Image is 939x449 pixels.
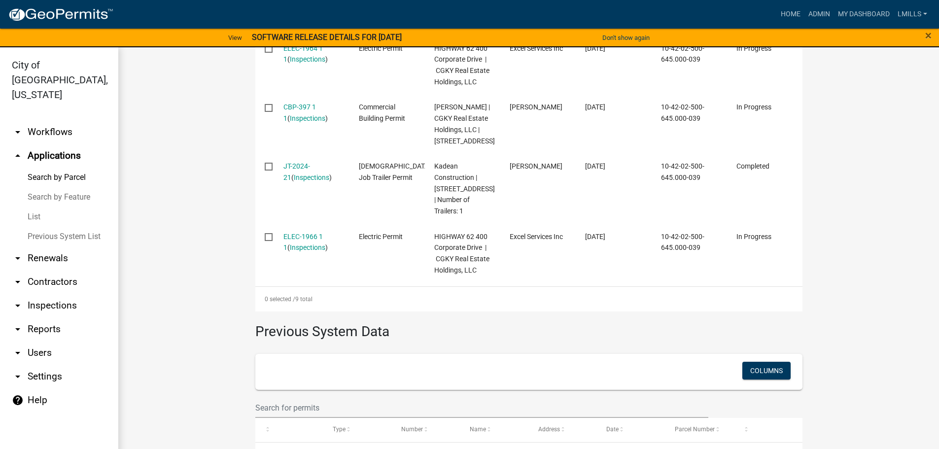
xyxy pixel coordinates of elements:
[675,426,715,433] span: Parcel Number
[510,103,562,111] span: Jon Adams
[294,173,329,181] a: Inspections
[283,103,316,122] a: CBP-397 1 1
[283,102,340,124] div: ( )
[777,5,804,24] a: Home
[12,150,24,162] i: arrow_drop_up
[283,231,340,254] div: ( )
[290,55,325,63] a: Inspections
[283,162,310,181] a: JT-2024-21
[661,103,704,122] span: 10-42-02-500-645.000-039
[460,418,529,442] datatable-header-cell: Name
[661,44,704,64] span: 10-42-02-500-645.000-039
[359,103,405,122] span: Commercial Building Permit
[255,287,802,311] div: 9 total
[359,44,403,52] span: Electric Permit
[585,233,605,241] span: 10/15/2024
[665,418,734,442] datatable-header-cell: Parcel Number
[510,162,562,170] span: Jon Adams
[834,5,894,24] a: My Dashboard
[12,347,24,359] i: arrow_drop_down
[606,426,619,433] span: Date
[470,426,486,433] span: Name
[290,243,325,251] a: Inspections
[661,162,704,181] span: 10-42-02-500-645.000-039
[736,162,769,170] span: Completed
[894,5,931,24] a: lmills
[925,30,932,41] button: Close
[434,103,495,144] span: Jon Adams | CGKY Real Estate Holdings, LLC | 400 Corporate Drive
[598,30,654,46] button: Don't show again
[529,418,597,442] datatable-header-cell: Address
[736,233,771,241] span: In Progress
[12,371,24,382] i: arrow_drop_down
[736,103,771,111] span: In Progress
[736,44,771,52] span: In Progress
[283,161,340,183] div: ( )
[12,126,24,138] i: arrow_drop_down
[12,276,24,288] i: arrow_drop_down
[283,233,323,252] a: ELEC-1966 1 1
[333,426,346,433] span: Type
[434,233,489,274] span: HIGHWAY 62 400 Corporate Drive | CGKY Real Estate Holdings, LLC
[804,5,834,24] a: Admin
[925,29,932,42] span: ×
[359,162,431,181] span: Temporary Job Trailer Permit
[265,296,295,303] span: 0 selected /
[12,252,24,264] i: arrow_drop_down
[585,44,605,52] span: 11/08/2024
[661,233,704,252] span: 10-42-02-500-645.000-039
[538,426,560,433] span: Address
[510,233,563,241] span: Excel Services Inc
[392,418,460,442] datatable-header-cell: Number
[290,114,325,122] a: Inspections
[12,394,24,406] i: help
[283,44,323,64] a: ELEC-1964 1 1
[12,300,24,311] i: arrow_drop_down
[252,33,402,42] strong: SOFTWARE RELEASE DETAILS FOR [DATE]
[401,426,423,433] span: Number
[255,398,709,418] input: Search for permits
[510,44,563,52] span: Excel Services Inc
[224,30,246,46] a: View
[434,162,495,215] span: Kadean Construction | 400 Corporate Drive | Number of Trailers: 1
[359,233,403,241] span: Electric Permit
[323,418,392,442] datatable-header-cell: Type
[597,418,665,442] datatable-header-cell: Date
[742,362,791,380] button: Columns
[585,162,605,170] span: 11/04/2024
[585,103,605,111] span: 11/04/2024
[12,323,24,335] i: arrow_drop_down
[283,43,340,66] div: ( )
[255,311,802,342] h3: Previous System Data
